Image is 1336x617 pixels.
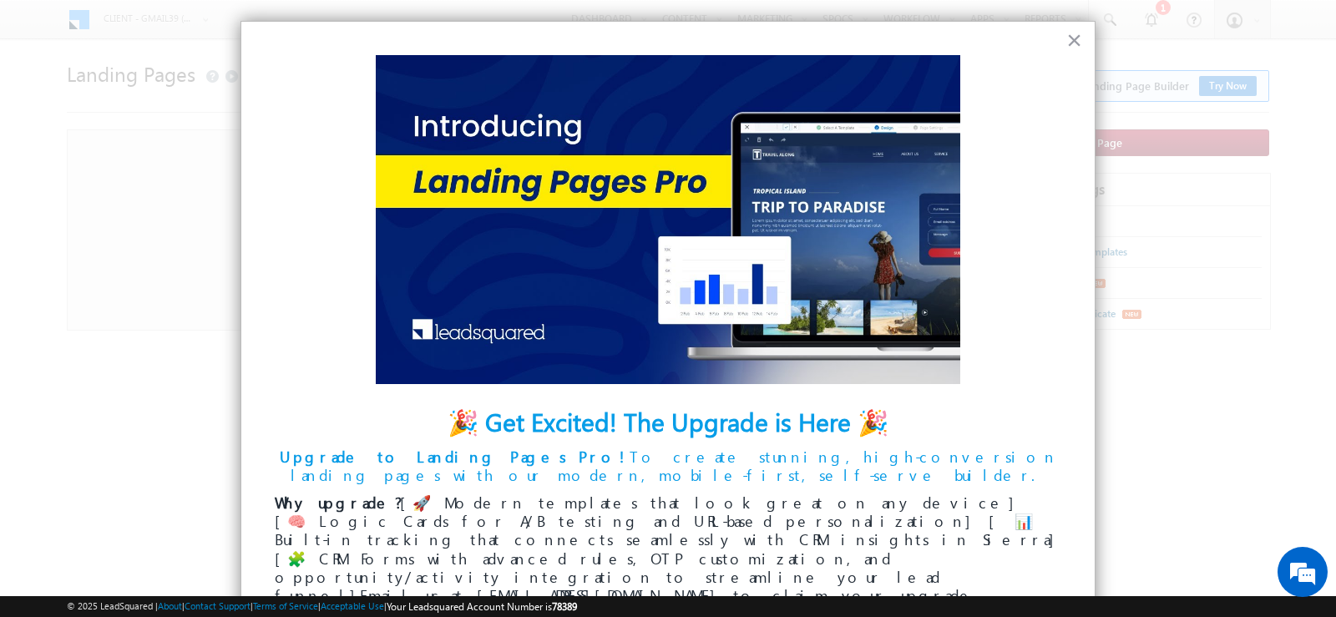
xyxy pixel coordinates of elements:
u: Email us at [EMAIL_ADDRESS][DOMAIN_NAME] to claim your upgrade [360,584,978,605]
a: Acceptable Use [321,600,384,611]
span: © 2025 LeadSquared | | | | | [67,599,577,614]
span: 78389 [552,600,577,613]
a: About [158,600,182,611]
a: Contact Support [185,600,250,611]
strong: Why upgrade? [275,492,400,513]
strong: Upgrade to Landing Pages Pro! [280,446,630,467]
span: Your Leadsquared Account Number is [387,600,577,613]
span: To create stunning, high-conversion landing pages with our modern, mobile-first, self-serve builder. [291,446,1070,485]
span: [🚀 Modern templates that look great on any device] [🧠 Logic Cards for A/B testing and URL-based p... [275,492,1085,606]
p: 🎉 Get Excited! The Upgrade is Here 🎉 [275,404,1061,439]
button: Close [1066,27,1082,53]
a: Terms of Service [253,600,318,611]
